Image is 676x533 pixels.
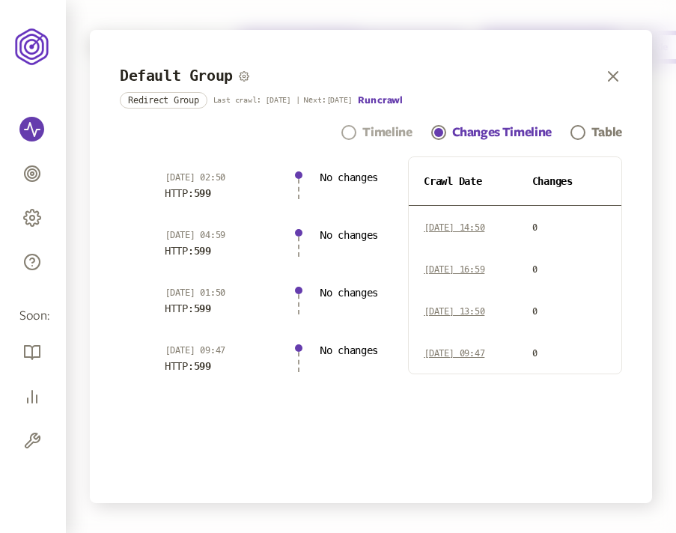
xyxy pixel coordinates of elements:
[591,124,622,141] div: Table
[194,187,211,199] span: 599
[532,222,538,233] span: 0
[165,287,277,299] p: [DATE] 01:50
[165,245,211,257] p: HTTP:
[358,94,402,106] button: Run crawl
[194,302,211,314] span: 599
[320,287,378,299] span: No changes
[165,229,277,241] p: [DATE] 04:59
[320,229,378,241] span: No changes
[532,348,538,359] span: 0
[213,96,353,105] p: Last crawl: [DATE] | Next: [DATE]
[424,264,484,275] span: [DATE] 16:59
[120,67,233,85] h3: Default Group
[165,360,211,372] p: HTTP:
[424,306,484,317] span: [DATE] 13:50
[194,245,211,257] span: 599
[165,344,277,356] p: [DATE] 09:47
[320,171,378,183] span: No changes
[362,124,412,141] div: Timeline
[532,306,538,317] span: 0
[194,360,211,372] span: 599
[424,348,484,359] span: [DATE] 09:47
[431,124,552,141] a: Changes Timeline
[570,124,622,141] a: Table
[424,175,481,187] span: Crawl Date
[424,222,484,233] span: [DATE] 14:50
[165,302,211,314] p: HTTP:
[120,124,622,141] div: Navigation
[532,175,573,187] span: Changes
[120,92,207,109] div: Redirect Group
[320,344,378,356] span: No changes
[532,264,538,275] span: 0
[19,308,46,325] span: Soon:
[165,171,277,183] p: [DATE] 02:50
[452,124,552,141] div: Changes Timeline
[165,187,211,199] p: HTTP:
[341,124,412,141] a: Timeline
